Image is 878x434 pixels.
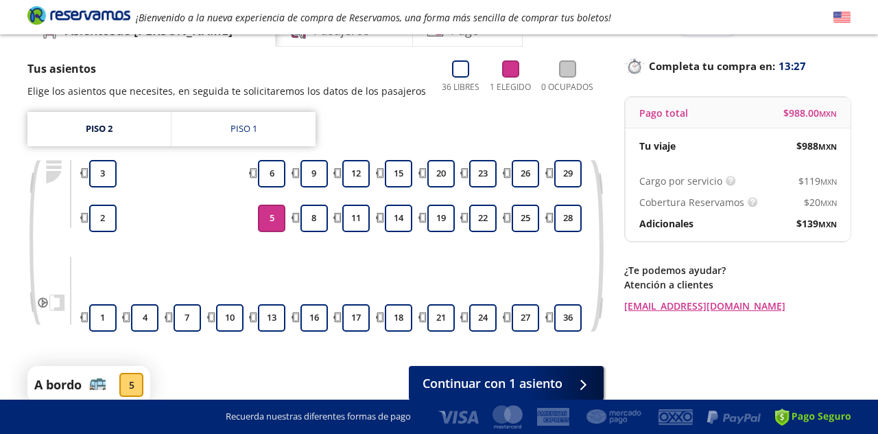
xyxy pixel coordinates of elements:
button: 1 [89,304,117,332]
p: Cobertura Reservamos [639,195,744,209]
p: Pago total [639,106,688,120]
button: 3 [89,160,117,187]
div: 5 [119,373,143,397]
i: Brand Logo [27,5,130,25]
span: 13:27 [779,58,806,74]
button: 2 [89,205,117,232]
a: Piso 2 [27,112,171,146]
span: $ 119 [798,174,837,188]
p: A bordo [34,376,82,394]
button: 14 [385,205,412,232]
p: 1 Elegido [490,81,531,93]
span: Continuar con 1 asiento [423,374,562,393]
button: 22 [469,205,497,232]
p: Tus asientos [27,60,426,77]
button: 25 [512,205,539,232]
button: 13 [258,304,285,332]
button: 8 [300,205,328,232]
button: 23 [469,160,497,187]
button: 24 [469,304,497,332]
button: 9 [300,160,328,187]
a: Piso 1 [171,112,316,146]
button: 26 [512,160,539,187]
button: 15 [385,160,412,187]
button: 29 [554,160,582,187]
p: Elige los asientos que necesites, en seguida te solicitaremos los datos de los pasajeros [27,84,426,98]
p: ¿Te podemos ayudar? [624,263,851,277]
p: Cargo por servicio [639,174,722,188]
p: 0 Ocupados [541,81,593,93]
span: $ 988.00 [783,106,837,120]
p: 36 Libres [442,81,479,93]
small: MXN [819,108,837,119]
p: Adicionales [639,216,693,231]
span: $ 139 [796,216,837,231]
a: [EMAIL_ADDRESS][DOMAIN_NAME] [624,299,851,313]
p: Completa tu compra en : [624,56,851,76]
button: 27 [512,304,539,332]
button: 4 [131,304,158,332]
small: MXN [818,141,837,152]
em: ¡Bienvenido a la nueva experiencia de compra de Reservamos, una forma más sencilla de comprar tus... [136,11,611,24]
button: 36 [554,304,582,332]
span: $ 988 [796,139,837,153]
a: Brand Logo [27,5,130,30]
button: 7 [174,304,201,332]
button: 21 [427,304,455,332]
button: 20 [427,160,455,187]
p: Recuerda nuestras diferentes formas de pago [226,410,411,424]
small: MXN [818,219,837,229]
button: 28 [554,205,582,232]
p: Tu viaje [639,139,676,153]
button: 11 [342,205,370,232]
button: 5 [258,205,285,232]
button: English [833,9,851,26]
button: 17 [342,304,370,332]
button: 18 [385,304,412,332]
p: Atención a clientes [624,277,851,292]
button: 16 [300,304,328,332]
button: 10 [216,304,244,332]
small: MXN [820,176,837,187]
small: MXN [820,198,837,208]
button: Continuar con 1 asiento [409,366,604,400]
button: 19 [427,205,455,232]
button: 6 [258,160,285,187]
div: Piso 1 [230,122,257,136]
button: 12 [342,160,370,187]
span: $ 20 [804,195,837,209]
